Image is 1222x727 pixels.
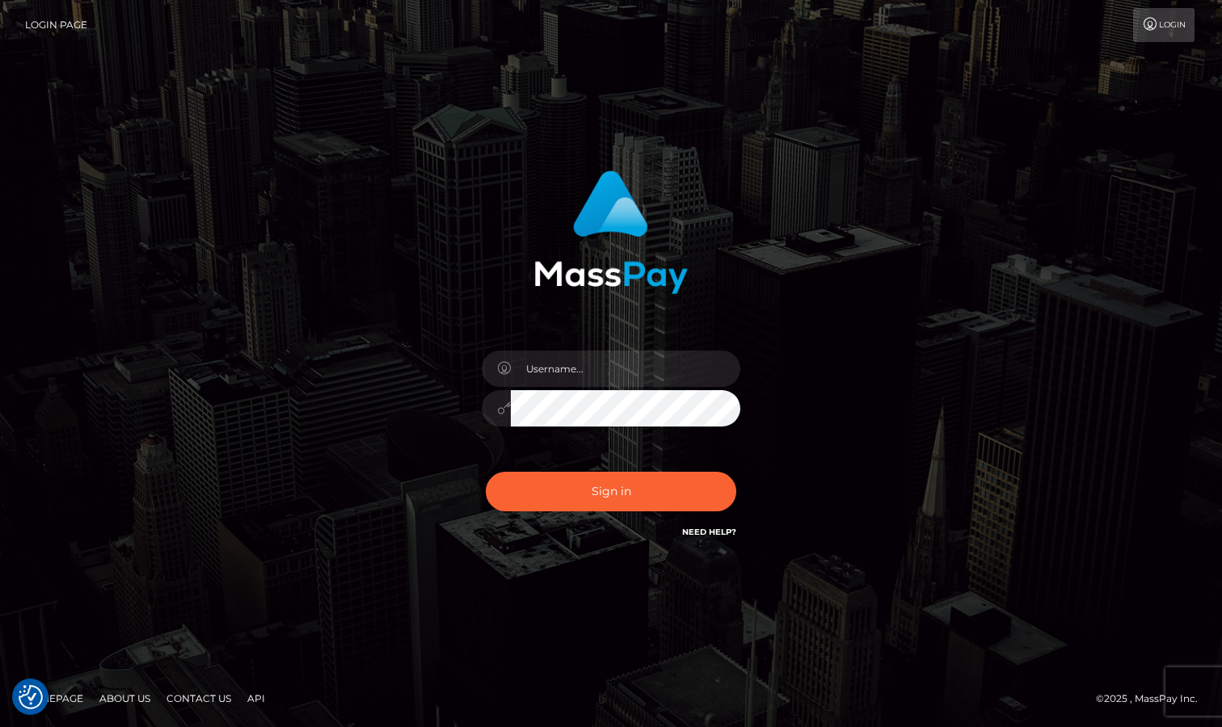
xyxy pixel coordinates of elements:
[19,685,43,709] button: Consent Preferences
[93,686,157,711] a: About Us
[1133,8,1195,42] a: Login
[19,685,43,709] img: Revisit consent button
[511,351,740,387] input: Username...
[1096,690,1210,708] div: © 2025 , MassPay Inc.
[486,472,736,511] button: Sign in
[18,686,90,711] a: Homepage
[682,527,736,537] a: Need Help?
[534,170,688,294] img: MassPay Login
[241,686,272,711] a: API
[25,8,87,42] a: Login Page
[160,686,238,711] a: Contact Us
